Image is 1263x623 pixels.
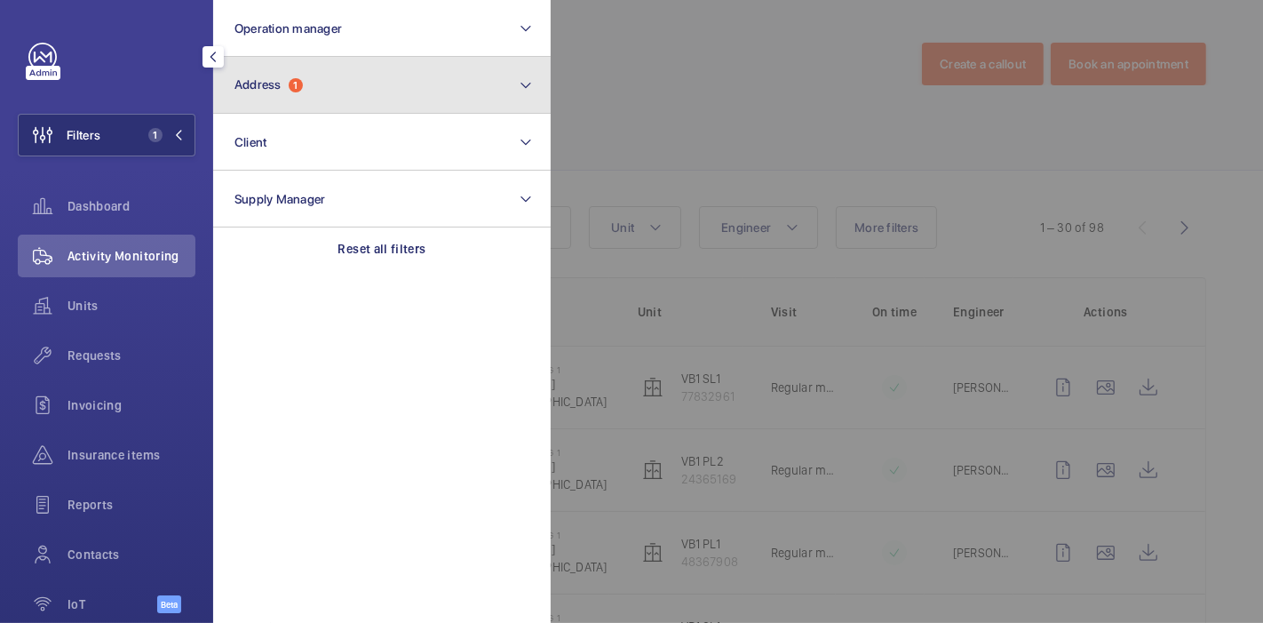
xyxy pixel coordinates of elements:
[68,347,195,364] span: Requests
[148,128,163,142] span: 1
[68,297,195,315] span: Units
[68,496,195,514] span: Reports
[68,396,195,414] span: Invoicing
[67,126,100,144] span: Filters
[68,595,157,613] span: IoT
[68,446,195,464] span: Insurance items
[18,114,195,156] button: Filters1
[68,247,195,265] span: Activity Monitoring
[157,595,181,613] span: Beta
[68,197,195,215] span: Dashboard
[68,546,195,563] span: Contacts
